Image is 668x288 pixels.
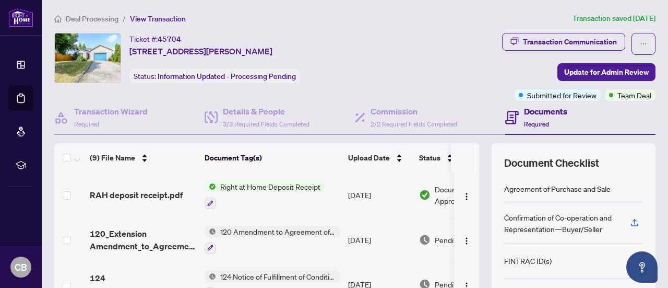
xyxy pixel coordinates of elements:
[371,120,457,128] span: 2/2 Required Fields Completed
[86,143,200,172] th: (9) File Name
[419,152,440,164] span: Status
[15,260,27,274] span: CB
[435,183,499,206] span: Document Approved
[158,34,181,44] span: 45704
[129,33,181,45] div: Ticket #:
[524,120,549,128] span: Required
[523,33,617,50] div: Transaction Communication
[344,172,415,217] td: [DATE]
[55,33,121,83] img: IMG-S12279428_1.jpg
[8,8,33,27] img: logo
[158,72,296,81] span: Information Updated - Processing Pending
[415,143,504,172] th: Status
[626,251,658,283] button: Open asap
[216,226,340,237] span: 120 Amendment to Agreement of Purchase and Sale
[130,14,186,24] span: View Transaction
[205,226,216,237] img: Status Icon
[74,105,148,118] h4: Transaction Wizard
[216,271,340,282] span: 124 Notice of Fulfillment of Condition(s) - Agreement of Purchase and Sale
[458,187,475,203] button: Logo
[54,15,62,22] span: home
[504,212,618,235] div: Confirmation of Co-operation and Representation—Buyer/Seller
[371,105,457,118] h4: Commission
[223,105,309,118] h4: Details & People
[200,143,344,172] th: Document Tag(s)
[216,181,325,192] span: Right at Home Deposit Receipt
[205,181,325,209] button: Status IconRight at Home Deposit Receipt
[223,120,309,128] span: 3/3 Required Fields Completed
[564,64,649,80] span: Update for Admin Review
[205,226,340,254] button: Status Icon120 Amendment to Agreement of Purchase and Sale
[435,234,487,246] span: Pending Review
[129,45,272,57] span: [STREET_ADDRESS][PERSON_NAME]
[344,143,415,172] th: Upload Date
[419,189,431,201] img: Document Status
[129,69,300,83] div: Status:
[123,13,126,25] li: /
[527,89,597,101] span: Submitted for Review
[458,232,475,248] button: Logo
[205,181,216,192] img: Status Icon
[90,152,135,164] span: (9) File Name
[348,152,390,164] span: Upload Date
[504,156,599,170] span: Document Checklist
[617,89,651,101] span: Team Deal
[462,237,471,245] img: Logo
[90,189,183,201] span: RAH deposit receipt.pdf
[462,192,471,201] img: Logo
[502,33,625,51] button: Transaction Communication
[205,271,216,282] img: Status Icon
[504,183,611,194] div: Agreement of Purchase and Sale
[344,217,415,262] td: [DATE]
[66,14,118,24] span: Deal Processing
[572,13,655,25] article: Transaction saved [DATE]
[90,227,196,252] span: 120_Extension Amendment_to_Agreement_of_Purchase_and_Sale_-_A_-_PropTx-[PERSON_NAME].pdf
[74,120,99,128] span: Required
[504,255,552,267] div: FINTRAC ID(s)
[419,234,431,246] img: Document Status
[557,63,655,81] button: Update for Admin Review
[640,40,647,48] span: ellipsis
[524,105,567,118] h4: Documents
